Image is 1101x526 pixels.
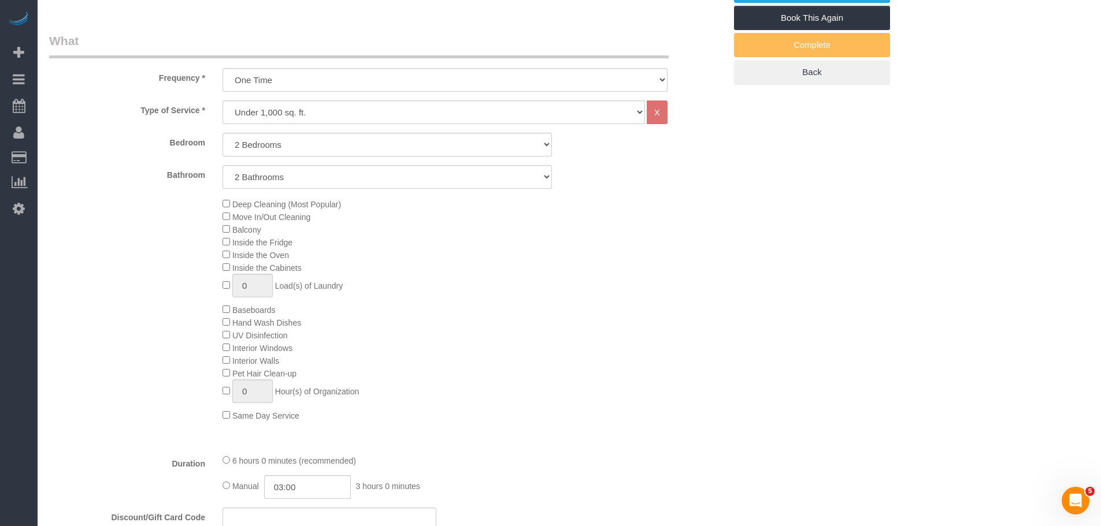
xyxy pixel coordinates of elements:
[232,482,259,491] span: Manual
[232,305,276,315] span: Baseboards
[232,225,261,234] span: Balcony
[232,212,310,222] span: Move In/Out Cleaning
[232,318,301,327] span: Hand Wash Dishes
[232,238,292,247] span: Inside the Fridge
[232,456,356,465] span: 6 hours 0 minutes (recommended)
[232,331,288,340] span: UV Disinfection
[1085,487,1095,496] span: 5
[232,263,302,273] span: Inside the Cabinets
[40,133,214,148] label: Bedroom
[40,100,214,116] label: Type of Service *
[734,60,890,84] a: Back
[232,200,341,209] span: Deep Cleaning (Most Popular)
[356,482,420,491] span: 3 hours 0 minutes
[232,251,289,260] span: Inside the Oven
[1062,487,1089,514] iframe: Intercom live chat
[232,411,299,420] span: Same Day Service
[40,508,214,523] label: Discount/Gift Card Code
[40,454,214,469] label: Duration
[49,32,669,58] legend: What
[40,68,214,84] label: Frequency *
[275,387,359,396] span: Hour(s) of Organization
[232,356,279,365] span: Interior Walls
[232,369,296,378] span: Pet Hair Clean-up
[232,344,292,353] span: Interior Windows
[275,281,343,290] span: Load(s) of Laundry
[40,165,214,181] label: Bathroom
[7,12,30,28] img: Automaid Logo
[734,6,890,30] a: Book This Again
